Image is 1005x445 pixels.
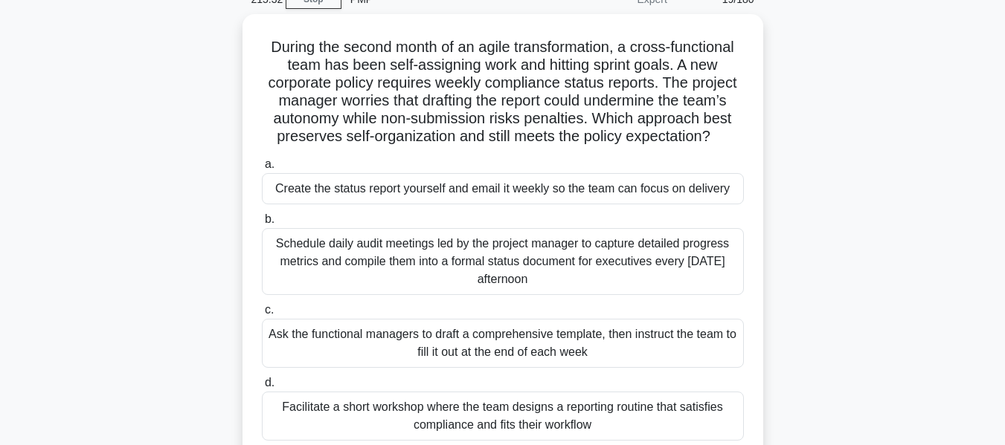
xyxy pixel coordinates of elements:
[262,319,744,368] div: Ask the functional managers to draft a comprehensive template, then instruct the team to fill it ...
[265,157,274,170] span: a.
[265,212,274,225] span: b.
[262,392,744,441] div: Facilitate a short workshop where the team designs a reporting routine that satisfies compliance ...
[260,38,745,146] h5: During the second month of an agile transformation, a cross-functional team has been self-assigni...
[265,303,274,316] span: c.
[265,376,274,389] span: d.
[262,173,744,204] div: Create the status report yourself and email it weekly so the team can focus on delivery
[262,228,744,295] div: Schedule daily audit meetings led by the project manager to capture detailed progress metrics and...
